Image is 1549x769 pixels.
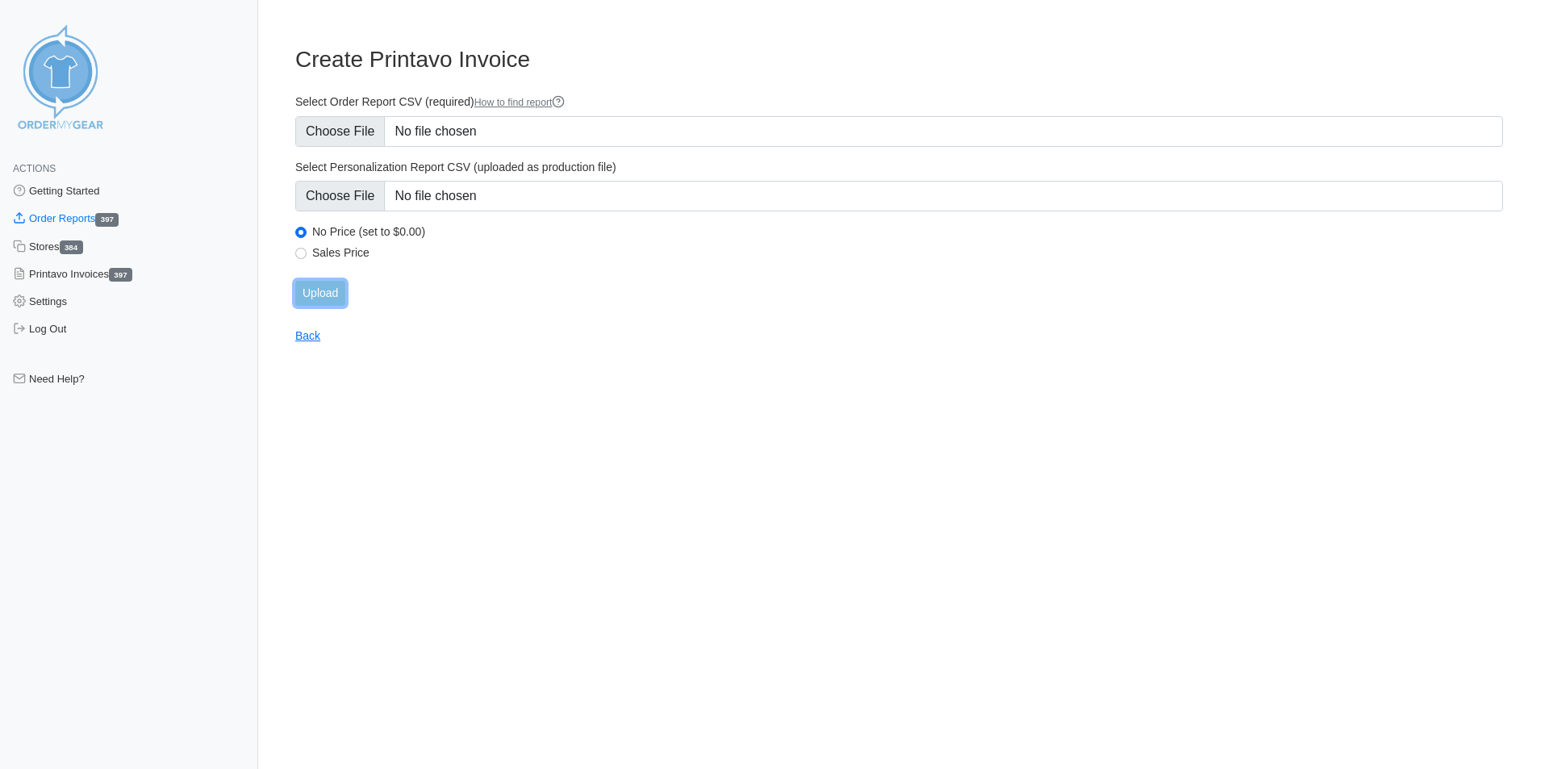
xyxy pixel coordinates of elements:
span: 384 [60,240,83,254]
label: Select Personalization Report CSV (uploaded as production file) [295,160,1503,174]
a: Back [295,329,320,342]
a: How to find report [474,97,566,108]
span: 397 [109,268,132,282]
label: Sales Price [312,245,1503,260]
input: Upload [295,281,345,306]
label: Select Order Report CSV (required) [295,94,1503,110]
span: 397 [95,213,119,227]
label: No Price (set to $0.00) [312,224,1503,239]
h3: Create Printavo Invoice [295,46,1503,73]
span: Actions [13,163,56,174]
